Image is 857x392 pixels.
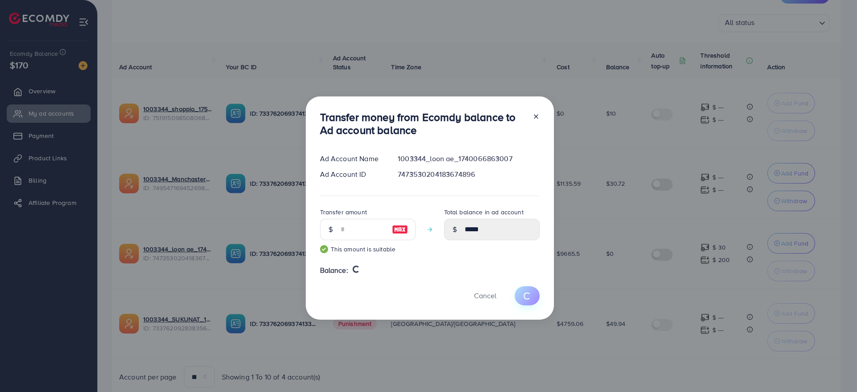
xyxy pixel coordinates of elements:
[391,169,546,179] div: 7473530204183674896
[444,208,524,217] label: Total balance in ad account
[320,245,416,254] small: This amount is suitable
[392,224,408,235] img: image
[313,154,391,164] div: Ad Account Name
[391,154,546,164] div: 1003344_loon ae_1740066863007
[819,352,850,385] iframe: Chat
[320,245,328,253] img: guide
[313,169,391,179] div: Ad Account ID
[463,286,508,305] button: Cancel
[320,111,525,137] h3: Transfer money from Ecomdy balance to Ad account balance
[474,291,496,300] span: Cancel
[320,208,367,217] label: Transfer amount
[320,265,348,275] span: Balance:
